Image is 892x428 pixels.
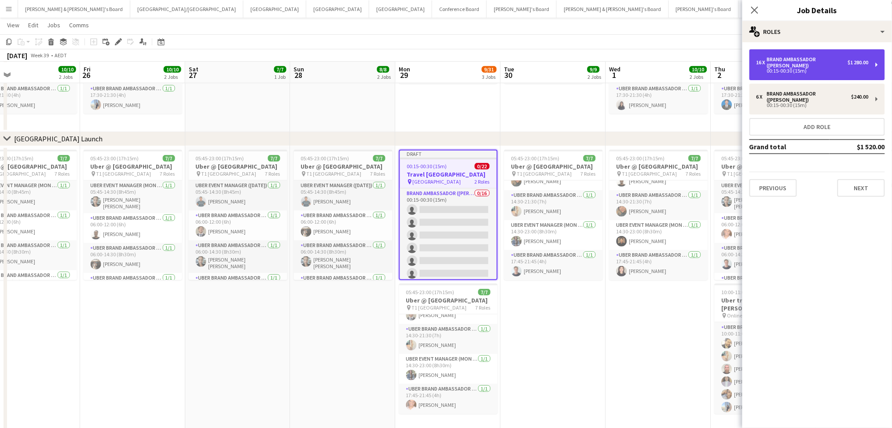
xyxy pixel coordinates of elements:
[848,59,869,66] div: $1 280.00
[557,0,669,18] button: [PERSON_NAME] & [PERSON_NAME]'s Board
[756,103,869,107] div: 00:15-00:30 (15m)
[243,0,306,18] button: [GEOGRAPHIC_DATA]
[7,51,27,60] div: [DATE]
[130,0,243,18] button: [GEOGRAPHIC_DATA]/[GEOGRAPHIC_DATA]
[399,354,498,384] app-card-role: UBER Event Manager (Mon - Fri)1/114:30-23:00 (8h30m)[PERSON_NAME]
[29,52,51,59] span: Week 39
[749,140,830,154] td: Grand total
[7,21,19,29] span: View
[44,19,64,31] a: Jobs
[399,384,498,414] app-card-role: UBER Brand Ambassador ([PERSON_NAME])1/117:45-21:45 (4h)[PERSON_NAME]
[715,284,813,414] app-job-card: 10:00-11:00 (1h)24/24Uber training call (SYD & [PERSON_NAME]) Online1 RoleUBER Brand Ambassador (...
[756,69,869,73] div: 00:15-00:30 (15m)
[727,312,743,319] span: Online
[756,94,767,100] div: 6 x
[47,21,60,29] span: Jobs
[399,324,498,354] app-card-role: UBER Brand Ambassador ([PERSON_NAME])1/114:30-21:30 (7h)[PERSON_NAME]
[432,0,487,18] button: Conference Board
[756,59,767,66] div: 16 x
[25,19,42,31] a: Edit
[369,0,432,18] button: [GEOGRAPHIC_DATA]
[767,56,848,69] div: Brand Ambassador ([PERSON_NAME])
[749,179,797,197] button: Previous
[69,21,89,29] span: Comms
[742,21,892,42] div: Roles
[487,0,557,18] button: [PERSON_NAME]'s Board
[55,52,67,59] div: AEDT
[306,0,369,18] button: [GEOGRAPHIC_DATA]
[4,19,23,31] a: View
[18,0,130,18] button: [PERSON_NAME] & [PERSON_NAME]'s Board
[28,21,38,29] span: Edit
[739,0,815,18] button: Uber [GEOGRAPHIC_DATA]
[852,94,869,100] div: $240.00
[767,91,852,103] div: Brand Ambassador ([PERSON_NAME])
[669,0,739,18] button: [PERSON_NAME]'s Board
[742,4,892,16] h3: Job Details
[749,118,885,136] button: Add role
[830,140,885,154] td: $1 520.00
[66,19,92,31] a: Comms
[837,179,885,197] button: Next
[399,284,498,414] app-job-card: 05:45-23:00 (17h15m)7/7Uber @ [GEOGRAPHIC_DATA] T1 [GEOGRAPHIC_DATA]7 Roles[PERSON_NAME]UBER Bran...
